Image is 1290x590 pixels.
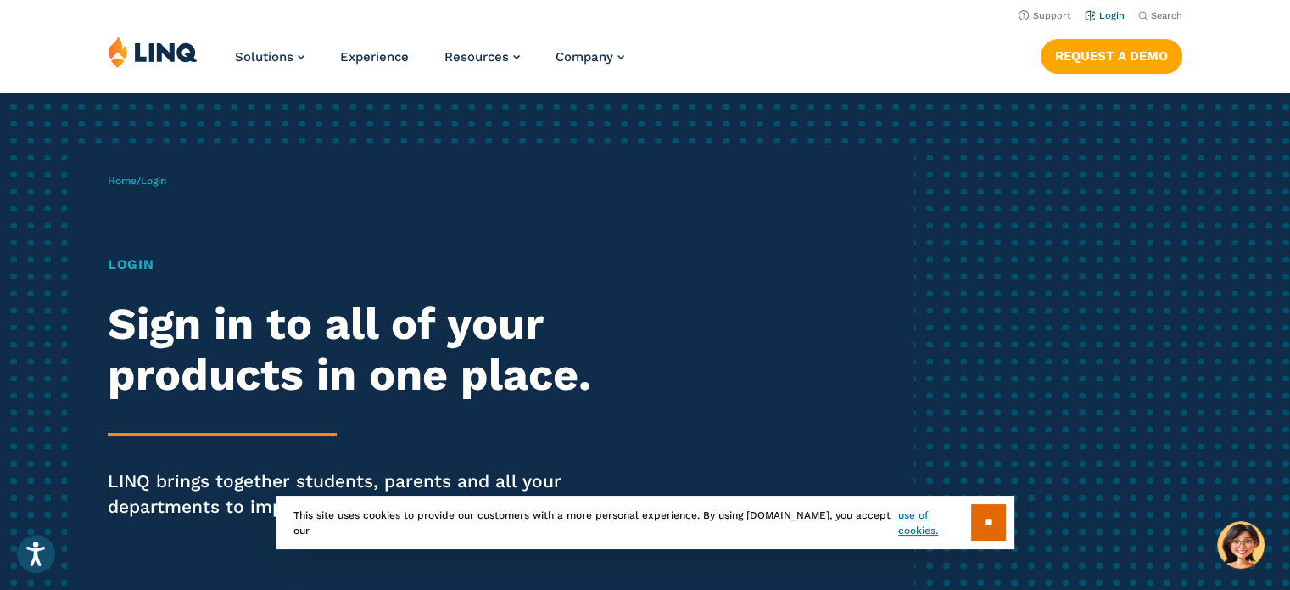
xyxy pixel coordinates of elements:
[1138,9,1182,22] button: Open Search Bar
[235,49,293,65] span: Solutions
[444,49,520,65] a: Resources
[108,469,605,520] p: LINQ brings together students, parents and all your departments to improve efficiency and transpa...
[108,36,198,68] img: LINQ | K‑12 Software
[1217,521,1265,569] button: Hello, have a question? Let’s chat.
[108,255,605,275] h1: Login
[1041,39,1182,73] a: Request a Demo
[444,49,509,65] span: Resources
[235,49,304,65] a: Solutions
[1085,10,1125,21] a: Login
[235,36,624,92] nav: Primary Navigation
[276,496,1014,549] div: This site uses cookies to provide our customers with a more personal experience. By using [DOMAIN...
[108,175,137,187] a: Home
[1041,36,1182,73] nav: Button Navigation
[141,175,166,187] span: Login
[1019,10,1071,21] a: Support
[340,49,409,65] a: Experience
[556,49,613,65] span: Company
[898,508,970,538] a: use of cookies.
[1151,10,1182,21] span: Search
[108,299,605,401] h2: Sign in to all of your products in one place.
[556,49,624,65] a: Company
[108,175,166,187] span: /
